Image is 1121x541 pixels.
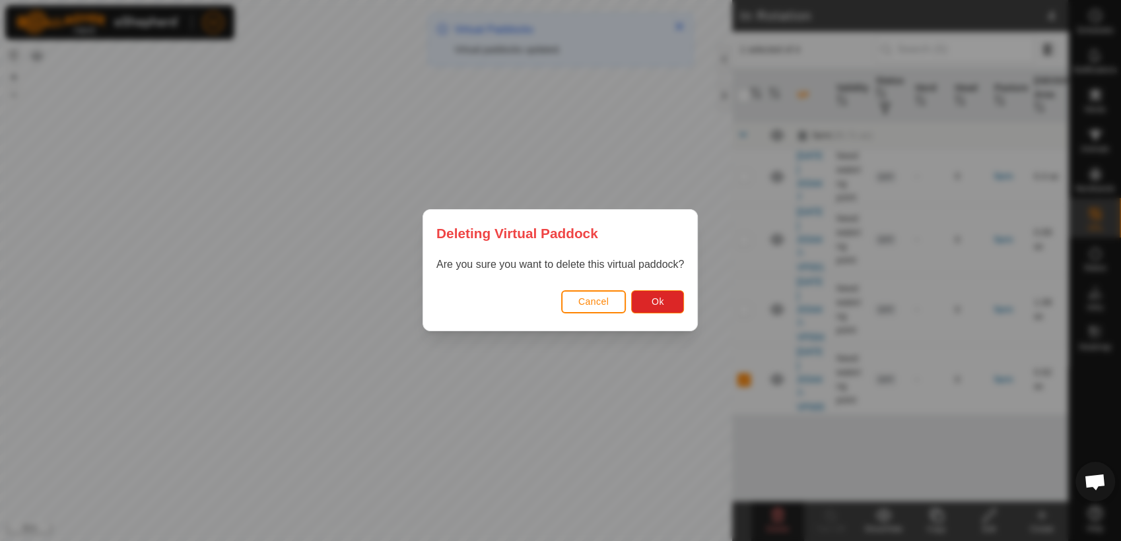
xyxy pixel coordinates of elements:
[632,290,685,313] button: Ok
[561,290,627,313] button: Cancel
[436,223,598,243] span: Deleting Virtual Paddock
[578,297,609,307] span: Cancel
[1075,462,1115,501] div: Open chat
[436,257,684,273] p: Are you sure you want to delete this virtual paddock?
[652,297,664,307] span: Ok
